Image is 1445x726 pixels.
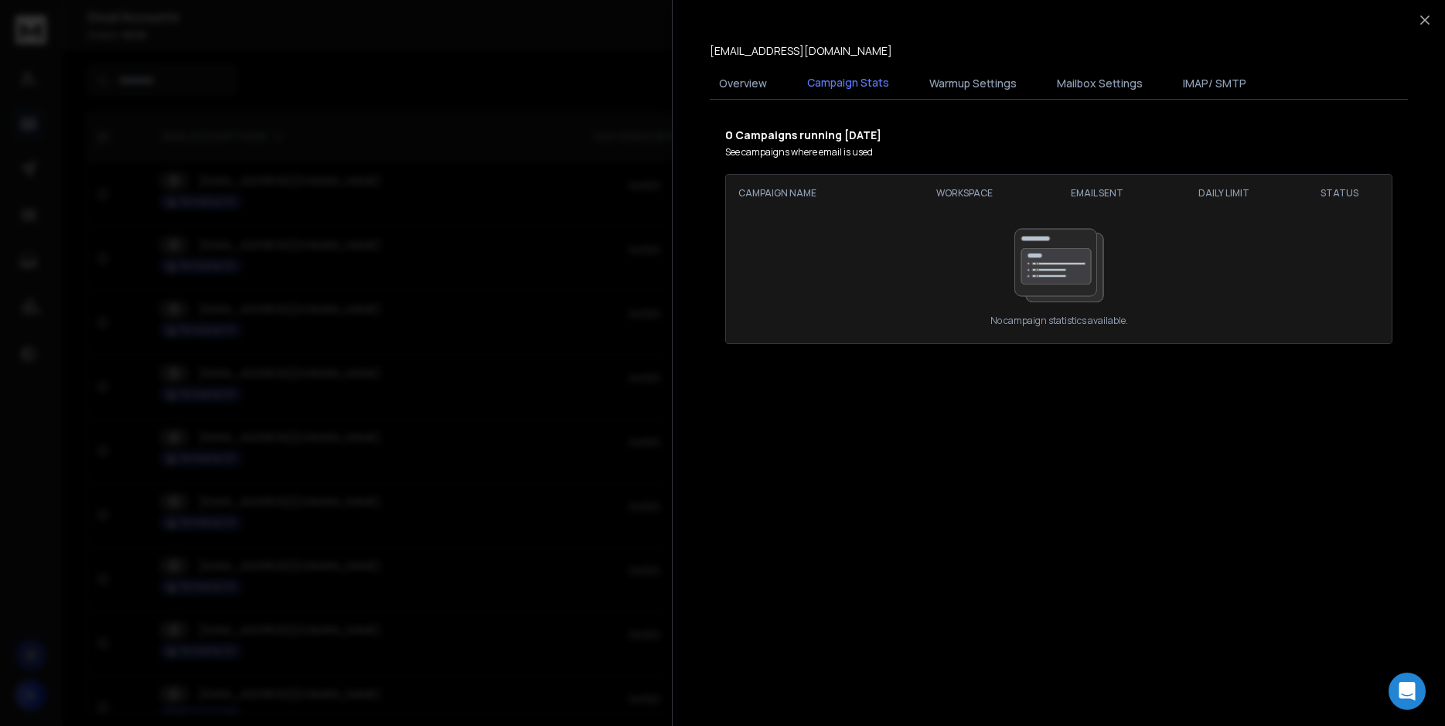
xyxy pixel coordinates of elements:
th: STATUS [1287,175,1392,212]
p: No campaign statistics available. [990,315,1128,327]
p: [EMAIL_ADDRESS][DOMAIN_NAME] [710,43,892,59]
th: DAILY LIMIT [1161,175,1287,212]
button: Mailbox Settings [1048,66,1152,101]
b: 0 [725,128,735,142]
p: Campaigns running [DATE] [725,128,1392,143]
th: Workspace [897,175,1032,212]
button: Warmup Settings [920,66,1026,101]
button: Overview [710,66,776,101]
div: Open Intercom Messenger [1389,673,1426,710]
th: EMAIL SENT [1032,175,1161,212]
button: IMAP/ SMTP [1174,66,1256,101]
th: CAMPAIGN NAME [726,175,897,212]
p: See campaigns where email is used [725,146,1392,158]
button: Campaign Stats [798,66,898,101]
